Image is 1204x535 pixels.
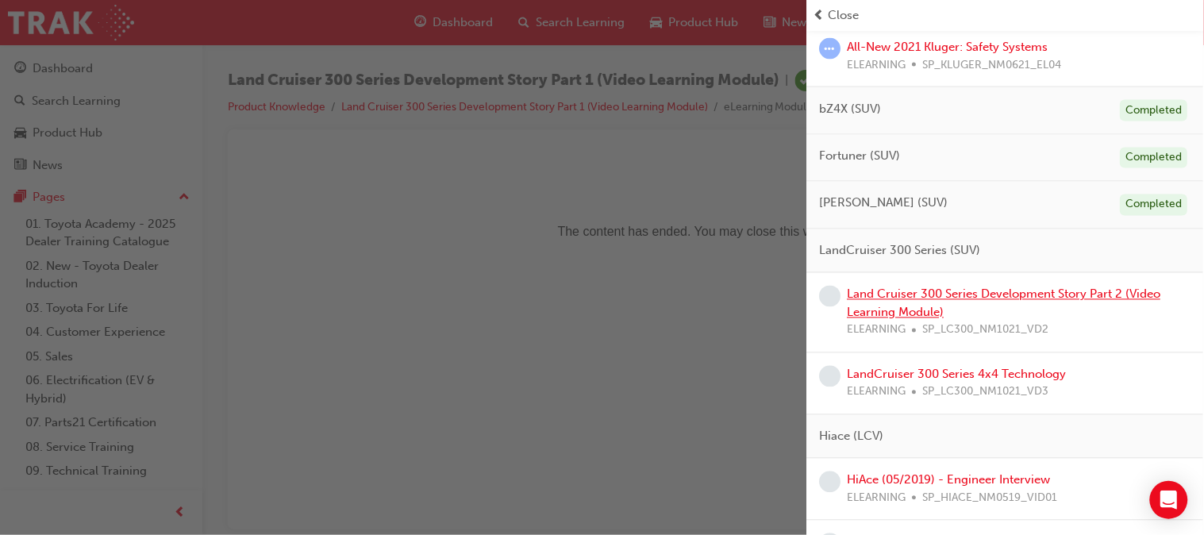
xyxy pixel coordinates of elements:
[814,6,825,25] span: prev-icon
[1121,194,1188,216] div: Completed
[848,368,1067,382] a: LandCruiser 300 Series 4x4 Technology
[820,100,882,118] span: bZ4X (SUV)
[814,6,1198,25] button: prev-iconClose
[820,38,841,60] span: learningRecordVerb_ATTEMPT-icon
[1121,148,1188,169] div: Completed
[848,490,906,508] span: ELEARNING
[820,471,841,493] span: learningRecordVerb_NONE-icon
[923,56,1062,75] span: SP_KLUGER_NM0621_EL04
[1150,481,1188,519] div: Open Intercom Messenger
[848,287,1161,320] a: Land Cruiser 300 Series Development Story Part 2 (Video Learning Module)
[820,148,901,166] span: Fortuner (SUV)
[848,56,906,75] span: ELEARNING
[1121,100,1188,121] div: Completed
[820,366,841,387] span: learningRecordVerb_NONE-icon
[848,473,1051,487] a: HiAce (05/2019) - Engineer Interview
[923,321,1049,340] span: SP_LC300_NM1021_VD2
[848,40,1048,54] a: All-New 2021 Kluger: Safety Systems
[820,428,884,446] span: Hiace (LCV)
[6,13,919,84] p: The content has ended. You may close this window.
[820,286,841,307] span: learningRecordVerb_NONE-icon
[820,194,948,213] span: [PERSON_NAME] (SUV)
[923,383,1049,402] span: SP_LC300_NM1021_VD3
[848,321,906,340] span: ELEARNING
[829,6,860,25] span: Close
[923,490,1058,508] span: SP_HIACE_NM0519_VID01
[848,383,906,402] span: ELEARNING
[820,242,981,260] span: LandCruiser 300 Series (SUV)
